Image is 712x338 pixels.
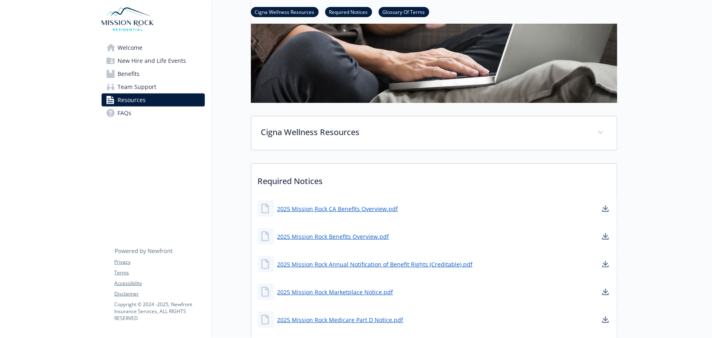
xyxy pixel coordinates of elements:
[118,41,143,54] span: Welcome
[277,288,393,296] a: 2025 Mission Rock Marketplace Notice.pdf
[118,80,157,93] span: Team Support
[251,164,617,194] p: Required Notices
[601,287,610,297] a: download document
[251,8,319,16] a: Cigna Wellness Resources
[102,93,205,107] a: Resources
[325,8,372,16] a: Required Notices
[601,231,610,241] a: download document
[102,41,205,54] a: Welcome
[118,93,146,107] span: Resources
[102,67,205,80] a: Benefits
[115,269,204,276] a: Terms
[115,258,204,266] a: Privacy
[115,301,204,322] p: Copyright © 2024 - 2025 , Newfront Insurance Services, ALL RIGHTS RESERVED
[601,204,610,213] a: download document
[115,280,204,287] a: Accessibility
[601,259,610,269] a: download document
[118,67,140,80] span: Benefits
[277,205,398,213] a: 2025 Mission Rock CA Benefits Overview.pdf
[277,316,404,324] a: 2025 Mission Rock Medicare Part D Notice.pdf
[277,232,389,241] a: 2025 Mission Rock Benefits Overview.pdf
[115,290,204,298] a: Disclaimer
[102,107,205,120] a: FAQs
[601,315,610,325] a: download document
[251,116,617,150] div: Cigna Wellness Resources
[118,54,186,67] span: New Hire and Life Events
[118,107,132,120] span: FAQs
[277,260,473,269] a: 2025 Mission Rock Annual Notification of Benefit Rights (Creditable).pdf
[261,126,588,138] p: Cigna Wellness Resources
[102,54,205,67] a: New Hire and Life Events
[102,80,205,93] a: Team Support
[379,8,429,16] a: Glossary Of Terms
